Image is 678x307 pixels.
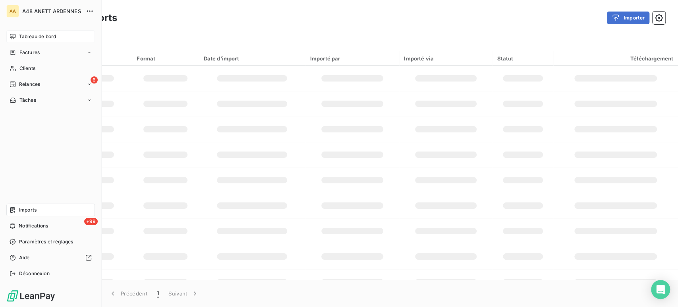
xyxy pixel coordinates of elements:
[22,8,81,14] span: A48 ANETT ARDENNES
[204,55,301,62] div: Date d’import
[84,218,98,225] span: +99
[558,55,673,62] div: Téléchargement
[19,81,40,88] span: Relances
[157,290,159,297] span: 1
[152,285,164,302] button: 1
[19,254,30,261] span: Aide
[6,251,95,264] a: Aide
[91,76,98,84] span: 6
[404,55,487,62] div: Importé via
[19,97,36,104] span: Tâches
[19,49,40,56] span: Factures
[19,33,56,40] span: Tableau de bord
[6,5,19,17] div: AA
[6,290,56,302] img: Logo LeanPay
[19,238,73,245] span: Paramètres et réglages
[607,12,649,24] button: Importer
[310,55,395,62] div: Importé par
[651,280,670,299] div: Open Intercom Messenger
[137,55,194,62] div: Format
[19,270,50,277] span: Déconnexion
[104,285,152,302] button: Précédent
[19,65,35,72] span: Clients
[497,55,549,62] div: Statut
[19,206,37,214] span: Imports
[19,222,48,229] span: Notifications
[164,285,204,302] button: Suivant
